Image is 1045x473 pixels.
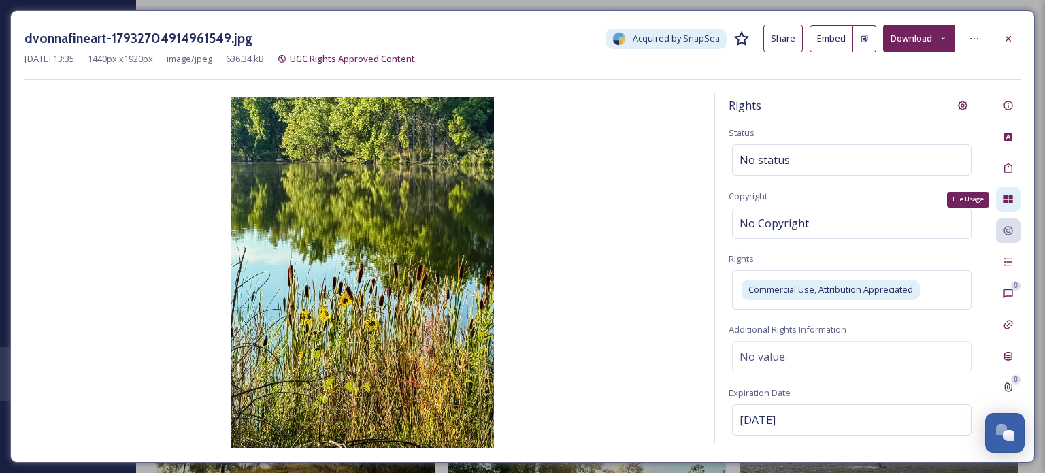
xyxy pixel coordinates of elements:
span: [DATE] [740,412,776,428]
span: Additional Rights Information [729,323,846,336]
div: 0 [1011,281,1021,291]
span: Commercial Use, Attribution Appreciated [748,283,913,296]
span: No value. [740,348,787,365]
span: [DATE] 13:35 [24,52,74,65]
span: 1440 px x 1920 px [88,52,153,65]
span: Rights [729,252,754,265]
button: Embed [810,25,853,52]
span: Rights [729,97,761,114]
span: UGC Rights Approved Content [290,52,415,65]
span: Status [729,127,754,139]
span: 636.34 kB [226,52,264,65]
img: dvonnafineart-17932704914961549.jpg [24,97,701,448]
button: Open Chat [985,413,1025,453]
span: No Copyright [740,215,809,231]
span: No status [740,152,790,168]
span: Expiration Date [729,387,791,399]
h3: dvonnafineart-17932704914961549.jpg [24,29,252,48]
span: image/jpeg [167,52,212,65]
button: Share [763,25,803,52]
button: Download [883,25,955,52]
span: Acquired by SnapSea [633,32,720,45]
div: 0 [1011,375,1021,385]
div: File Usage [947,192,989,207]
img: snapsea-logo.png [612,32,626,46]
span: Copyright [729,190,767,202]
